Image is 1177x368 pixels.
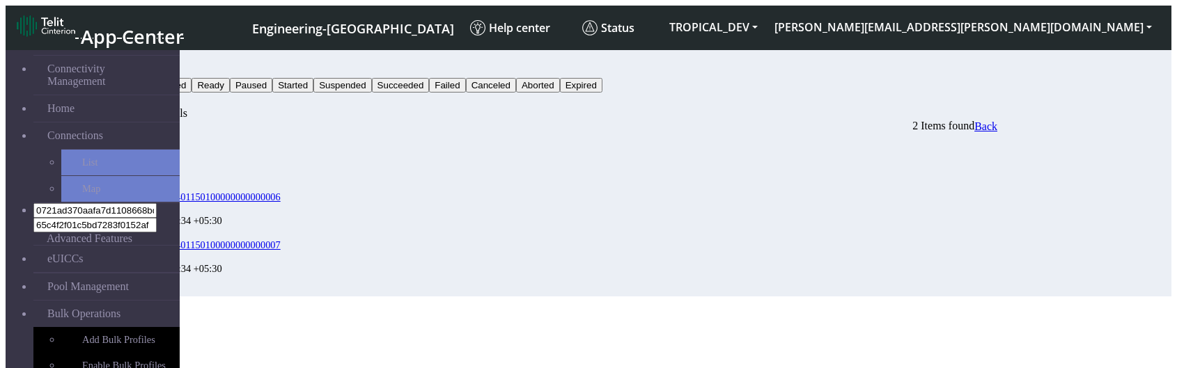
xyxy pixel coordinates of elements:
[61,176,180,202] a: Map
[372,78,430,93] button: Succeeded
[120,215,267,227] div: [DATE] 13:43:34 +05:30
[974,120,997,133] a: Back
[120,251,267,263] div: Paused
[465,15,577,41] a: Help center
[47,129,103,142] span: Connections
[582,20,634,35] span: Status
[560,78,602,93] button: Expired
[120,191,281,203] a: 89033024103401150100000000000006
[470,20,550,35] span: Help center
[974,120,997,132] span: Back
[120,203,267,215] div: Paused
[912,120,974,131] span: 2 Items found
[313,78,371,93] button: Suspended
[82,157,98,168] span: List
[33,273,180,300] a: Pool Management
[577,15,661,41] a: Status
[120,167,267,179] div: Timestamp
[230,78,272,93] button: Paused
[252,20,454,37] span: Engineering-[GEOGRAPHIC_DATA]
[93,107,997,120] div: Bulk Activity Details
[17,11,182,45] a: App Center
[33,95,180,122] a: Home
[120,143,267,155] div: EIDs
[766,15,1160,40] button: [PERSON_NAME][EMAIL_ADDRESS][PERSON_NAME][DOMAIN_NAME]
[429,78,465,93] button: Failed
[272,78,313,93] button: Started
[33,56,180,95] a: Connectivity Management
[47,232,132,245] span: Advanced Features
[33,246,180,272] a: eUICCs
[81,24,184,49] span: App Center
[470,20,485,35] img: knowledge.svg
[120,155,267,167] div: Status
[192,78,230,93] button: Ready
[82,183,100,195] span: Map
[466,78,516,93] button: Canceled
[17,15,75,37] img: logo-telit-cinterion-gw-new.png
[33,122,180,149] a: Connections
[661,15,766,40] button: TROPICAL_DEV
[516,78,560,93] button: Aborted
[61,150,180,175] a: List
[120,263,267,275] div: [DATE] 13:43:34 +05:30
[120,239,281,251] a: 89033024103401150100000000000007
[582,20,598,35] img: status.svg
[251,15,453,40] a: Your current platform instance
